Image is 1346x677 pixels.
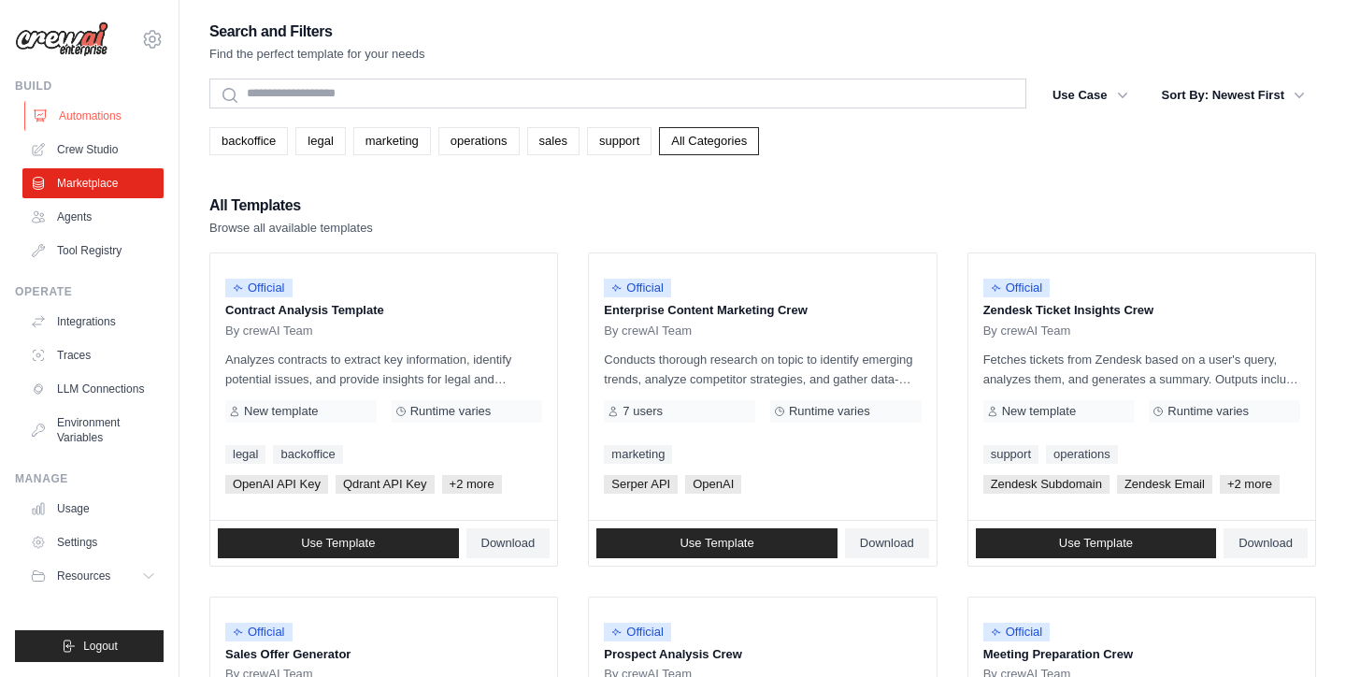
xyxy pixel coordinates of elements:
[218,528,459,558] a: Use Template
[22,236,164,266] a: Tool Registry
[845,528,929,558] a: Download
[273,445,342,464] a: backoffice
[623,404,663,419] span: 7 users
[976,528,1217,558] a: Use Template
[209,45,425,64] p: Find the perfect template for your needs
[15,79,164,94] div: Build
[604,645,921,664] p: Prospect Analysis Crew
[596,528,838,558] a: Use Template
[1167,404,1249,419] span: Runtime varies
[587,127,652,155] a: support
[789,404,870,419] span: Runtime varies
[22,527,164,557] a: Settings
[209,193,373,219] h2: All Templates
[604,279,671,297] span: Official
[983,645,1300,664] p: Meeting Preparation Crew
[1046,445,1118,464] a: operations
[1002,404,1076,419] span: New template
[15,471,164,486] div: Manage
[225,445,265,464] a: legal
[983,475,1110,494] span: Zendesk Subdomain
[983,445,1038,464] a: support
[295,127,345,155] a: legal
[1041,79,1139,112] button: Use Case
[209,19,425,45] h2: Search and Filters
[22,202,164,232] a: Agents
[24,101,165,131] a: Automations
[983,350,1300,389] p: Fetches tickets from Zendesk based on a user's query, analyzes them, and generates a summary. Out...
[659,127,759,155] a: All Categories
[466,528,551,558] a: Download
[22,408,164,453] a: Environment Variables
[604,301,921,320] p: Enterprise Content Marketing Crew
[225,475,328,494] span: OpenAI API Key
[22,307,164,337] a: Integrations
[1220,475,1280,494] span: +2 more
[604,350,921,389] p: Conducts thorough research on topic to identify emerging trends, analyze competitor strategies, a...
[983,324,1071,338] span: By crewAI Team
[22,494,164,524] a: Usage
[983,623,1051,641] span: Official
[244,404,318,419] span: New template
[983,279,1051,297] span: Official
[22,135,164,165] a: Crew Studio
[680,536,753,551] span: Use Template
[301,536,375,551] span: Use Template
[1151,79,1316,112] button: Sort By: Newest First
[685,475,741,494] span: OpenAI
[1224,528,1308,558] a: Download
[860,536,914,551] span: Download
[225,324,313,338] span: By crewAI Team
[353,127,431,155] a: marketing
[83,639,118,654] span: Logout
[527,127,580,155] a: sales
[225,645,542,664] p: Sales Offer Generator
[22,561,164,591] button: Resources
[225,301,542,320] p: Contract Analysis Template
[438,127,520,155] a: operations
[209,127,288,155] a: backoffice
[1117,475,1212,494] span: Zendesk Email
[15,284,164,299] div: Operate
[15,630,164,662] button: Logout
[22,168,164,198] a: Marketplace
[604,623,671,641] span: Official
[336,475,435,494] span: Qdrant API Key
[15,22,108,57] img: Logo
[604,445,672,464] a: marketing
[410,404,492,419] span: Runtime varies
[1239,536,1293,551] span: Download
[22,340,164,370] a: Traces
[1059,536,1133,551] span: Use Template
[22,374,164,404] a: LLM Connections
[225,350,542,389] p: Analyzes contracts to extract key information, identify potential issues, and provide insights fo...
[442,475,502,494] span: +2 more
[983,301,1300,320] p: Zendesk Ticket Insights Crew
[481,536,536,551] span: Download
[225,623,293,641] span: Official
[604,324,692,338] span: By crewAI Team
[57,569,110,583] span: Resources
[604,475,678,494] span: Serper API
[209,219,373,238] p: Browse all available templates
[225,279,293,297] span: Official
